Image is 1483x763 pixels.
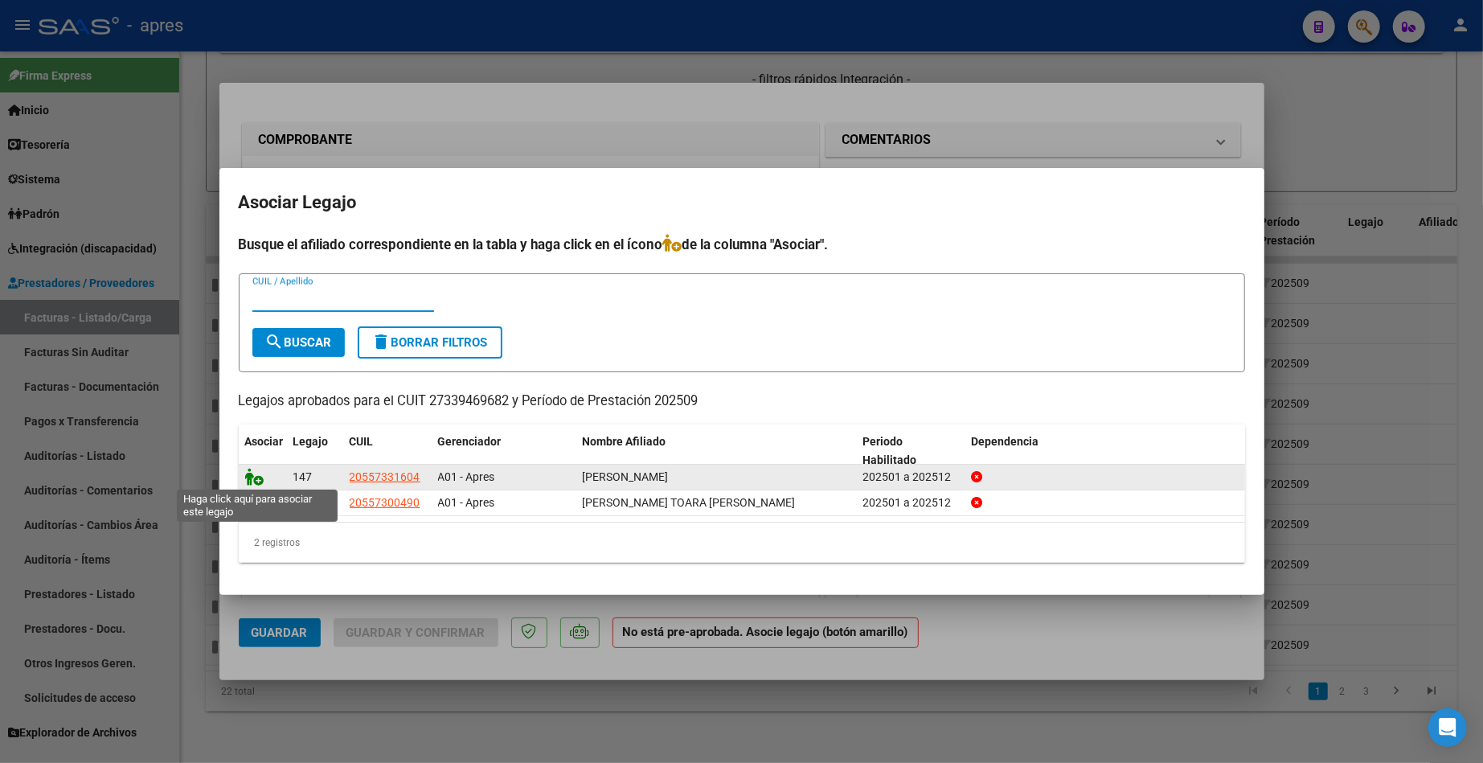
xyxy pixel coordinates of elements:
div: 2 registros [239,523,1245,563]
div: 202501 a 202512 [862,468,958,486]
h4: Busque el afiliado correspondiente en la tabla y haga click en el ícono de la columna "Asociar". [239,234,1245,255]
span: Asociar [245,435,284,448]
datatable-header-cell: Asociar [239,425,287,478]
span: Buscar [265,335,332,350]
datatable-header-cell: CUIL [343,425,432,478]
span: 147 [293,470,313,483]
span: VIDES SIMON [583,470,669,483]
h2: Asociar Legajo [239,187,1245,218]
span: A01 - Apres [438,496,495,509]
span: 20557331604 [350,470,420,483]
span: 12 [293,496,306,509]
p: Legajos aprobados para el CUIT 27339469682 y Período de Prestación 202509 [239,392,1245,412]
span: Dependencia [971,435,1039,448]
span: Legajo [293,435,329,448]
span: A01 - Apres [438,470,495,483]
datatable-header-cell: Gerenciador [432,425,576,478]
datatable-header-cell: Legajo [287,425,343,478]
span: 20557300490 [350,496,420,509]
span: Periodo Habilitado [862,435,916,466]
span: Nombre Afiliado [583,435,666,448]
div: 202501 a 202512 [862,494,958,512]
button: Buscar [252,328,345,357]
span: Borrar Filtros [372,335,488,350]
span: CUIL [350,435,374,448]
div: Open Intercom Messenger [1428,708,1467,747]
span: Gerenciador [438,435,502,448]
button: Borrar Filtros [358,326,502,359]
datatable-header-cell: Dependencia [965,425,1245,478]
datatable-header-cell: Nombre Afiliado [576,425,857,478]
datatable-header-cell: Periodo Habilitado [856,425,965,478]
span: FLORES TOARA IGNACIO EDUARDO [583,496,796,509]
mat-icon: delete [372,332,391,351]
mat-icon: search [265,332,285,351]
